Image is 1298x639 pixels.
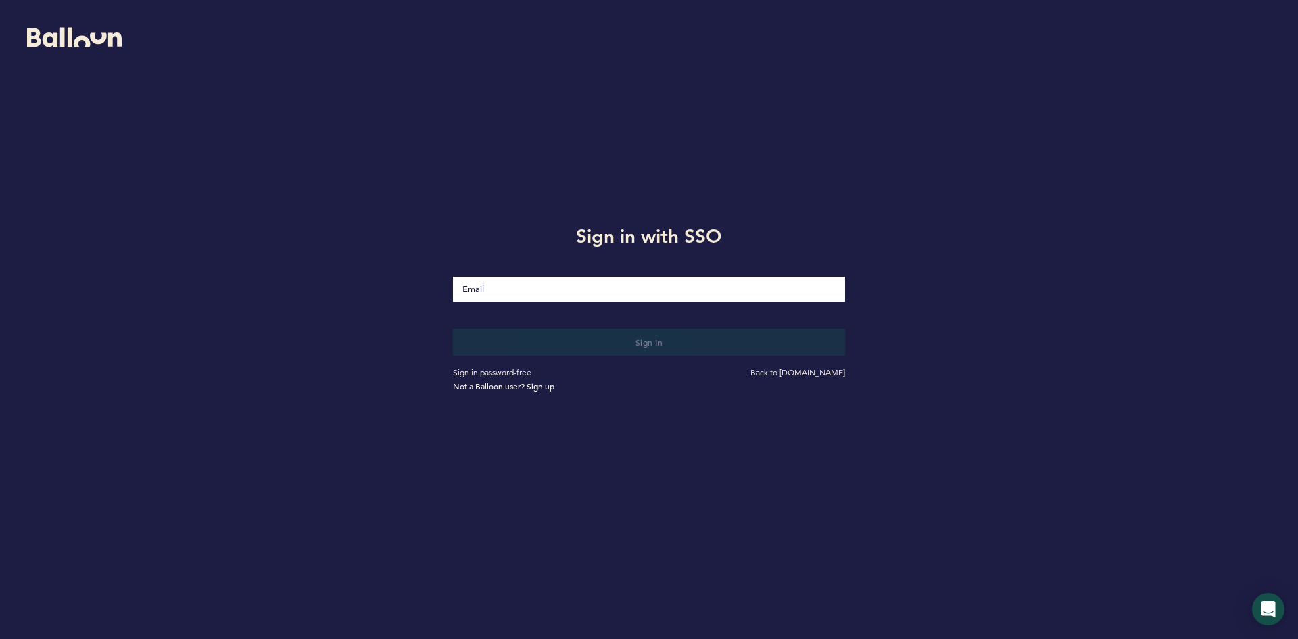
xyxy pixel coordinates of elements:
h1: Sign in with SSO [443,222,855,250]
input: Email [453,277,845,302]
a: Sign in password-free [453,367,531,377]
a: Back to [DOMAIN_NAME] [750,367,845,377]
button: Sign in [453,329,845,356]
span: Sign in [635,337,663,348]
a: Not a Balloon user? Sign up [453,381,554,392]
div: Open Intercom Messenger [1252,593,1284,625]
